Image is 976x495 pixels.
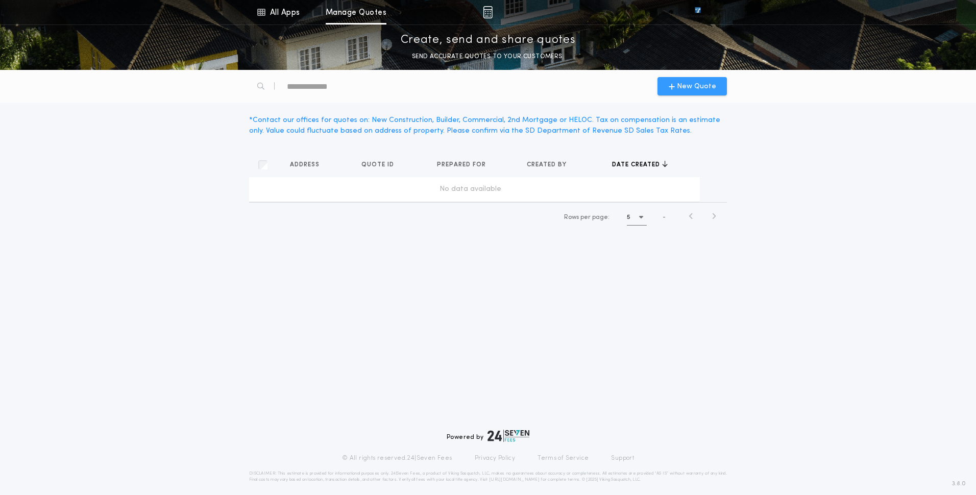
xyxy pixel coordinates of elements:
[611,454,634,462] a: Support
[290,160,327,170] button: Address
[412,52,564,62] p: SEND ACCURATE QUOTES TO YOUR CUSTOMERS.
[612,160,668,170] button: Date created
[249,115,727,136] div: * Contact our offices for quotes on: New Construction, Builder, Commercial, 2nd Mortgage or HELOC...
[952,479,966,488] span: 3.8.0
[612,161,662,169] span: Date created
[342,454,452,462] p: © All rights reserved. 24|Seven Fees
[483,6,493,18] img: img
[527,161,569,169] span: Created by
[487,430,529,442] img: logo
[447,430,529,442] div: Powered by
[527,160,574,170] button: Created by
[676,7,719,17] img: vs-icon
[657,77,727,95] button: New Quote
[627,212,630,222] h1: 5
[564,214,609,220] span: Rows per page:
[627,209,647,226] button: 5
[489,478,540,482] a: [URL][DOMAIN_NAME]
[253,184,688,194] div: No data available
[361,161,396,169] span: Quote ID
[361,160,402,170] button: Quote ID
[437,161,488,169] span: Prepared for
[677,81,716,92] span: New Quote
[249,471,727,483] p: DISCLAIMER: This estimate is provided for informational purposes only. 24|Seven Fees, a product o...
[663,213,666,222] span: -
[538,454,589,462] a: Terms of Service
[475,454,516,462] a: Privacy Policy
[401,32,576,48] p: Create, send and share quotes
[290,161,322,169] span: Address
